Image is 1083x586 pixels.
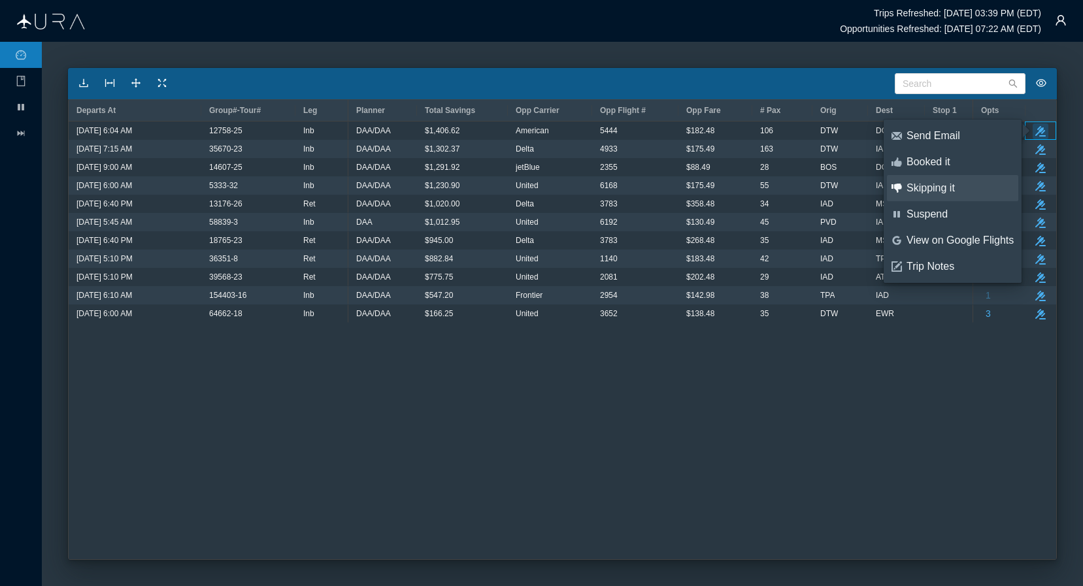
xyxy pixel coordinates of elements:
span: DAA/DAA [356,232,391,249]
span: 6192 [600,214,618,231]
span: 35 [760,232,769,249]
span: DTW [820,177,838,194]
span: IAD [820,195,833,212]
span: [DATE] 6:10 AM [76,287,132,304]
span: 35 [760,305,769,322]
span: 3652 [600,305,618,322]
span: 18765-23 [209,232,242,249]
span: EWR [876,305,894,322]
span: Group#-Tour# [209,106,261,115]
span: 2355 [600,159,618,176]
span: $183.48 [686,250,714,267]
span: United [516,177,539,194]
span: [DATE] 6:40 PM [76,195,133,212]
span: [DATE] 6:00 AM [76,305,132,322]
h6: Trips Refreshed: [DATE] 03:39 PM (EDT) [874,8,1041,18]
div: Skipping it [907,181,1014,195]
span: [DATE] 5:10 PM [76,269,133,285]
span: $1,291.92 [425,159,459,176]
span: jetBlue [516,159,540,176]
span: 3783 [600,232,618,249]
span: DCA [876,122,892,139]
span: [DATE] 5:45 AM [76,214,132,231]
button: icon: user [1048,7,1074,33]
span: $130.49 [686,214,714,231]
span: DTW [820,140,838,157]
span: Planner [356,106,385,115]
span: Ret [303,232,316,249]
i: icon: fast-forward [16,128,26,138]
span: Leg [303,106,317,115]
button: 3 [980,305,996,322]
span: Dest [876,106,893,115]
span: DAA/DAA [356,305,391,322]
span: United [516,214,539,231]
span: 13176-26 [209,195,242,212]
i: icon: book [16,76,26,86]
span: BOS [820,159,837,176]
button: icon: eye [1031,73,1052,94]
button: icon: drag [125,73,146,94]
span: 28 [760,159,769,176]
div: View on Google Flights [907,233,1014,248]
span: Stop 1 [933,106,957,115]
img: Aura Logo [17,14,85,29]
span: Inb [303,214,314,231]
span: 36351-8 [209,250,238,267]
span: $142.98 [686,287,714,304]
span: ATL [876,269,890,285]
span: DTW [820,122,838,139]
button: icon: fullscreen [152,73,173,94]
span: DAA/DAA [356,122,391,139]
span: 42 [760,250,769,267]
div: Trip Notes [907,259,1014,274]
span: 154403-16 [209,287,246,304]
span: United [516,269,539,285]
span: PVD [820,214,837,231]
span: IAD [876,140,889,157]
span: $166.25 [425,305,453,322]
span: 1 [986,287,991,304]
span: IAD [876,287,889,304]
span: DAA/DAA [356,159,391,176]
span: IAD [820,250,833,267]
span: 12758-25 [209,122,242,139]
span: IAD [820,269,833,285]
span: MSP [876,195,893,212]
span: $268.48 [686,232,714,249]
span: $775.75 [425,269,453,285]
span: $1,012.95 [425,214,459,231]
span: $1,230.90 [425,177,459,194]
span: # Pax [760,106,780,115]
span: Orig [820,106,837,115]
span: [DATE] 6:00 AM [76,177,132,194]
i: icon: search [1008,79,1018,88]
span: Inb [303,287,314,304]
span: $138.48 [686,305,714,322]
span: 3 [986,305,991,322]
span: 5333-32 [209,177,238,194]
span: American [516,122,549,139]
span: Opp Flight # [600,106,646,115]
span: 35670-23 [209,140,242,157]
span: Total Savings [425,106,475,115]
h6: Opportunities Refreshed: [DATE] 07:22 AM (EDT) [840,24,1041,34]
span: $202.48 [686,269,714,285]
span: 1140 [600,250,618,267]
div: Suspend [907,207,1014,221]
span: IAD [876,214,889,231]
span: Opts [981,106,999,115]
span: 45 [760,214,769,231]
span: DAA/DAA [356,140,391,157]
span: DAA/DAA [356,195,391,212]
span: Frontier [516,287,542,304]
span: 55 [760,177,769,194]
span: MSP [876,232,893,249]
span: Ret [303,269,316,285]
span: 38 [760,287,769,304]
span: [DATE] 7:15 AM [76,140,132,157]
span: 3783 [600,195,618,212]
span: 29 [760,269,769,285]
div: Send Email [907,129,1014,143]
span: DAA/DAA [356,177,391,194]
